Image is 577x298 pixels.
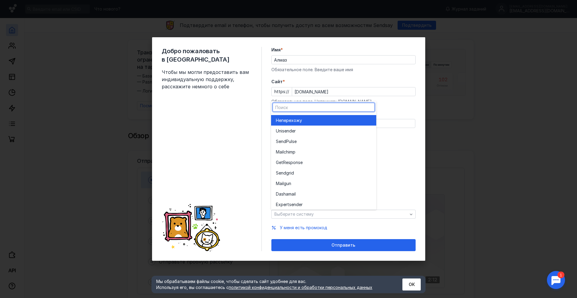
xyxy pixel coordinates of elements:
[271,79,283,85] span: Cайт
[271,147,376,157] button: Mailchimp
[276,181,284,187] span: Mail
[276,191,295,197] span: Dashamai
[271,199,376,210] button: Expertsender
[294,138,297,144] span: e
[271,114,376,210] div: grid
[271,178,376,189] button: Mailgun
[274,211,314,217] span: Выберите систему
[271,157,376,168] button: GetResponse
[271,47,281,53] span: Имя
[271,189,376,199] button: Dashamail
[402,278,421,290] button: ОК
[276,117,281,123] span: Не
[271,67,416,73] div: Обязательное поле. Введите ваше имя
[276,202,281,208] span: Ex
[293,149,295,155] span: p
[276,138,294,144] span: SendPuls
[279,160,303,166] span: etResponse
[271,115,376,126] button: Неперехожу
[281,117,302,123] span: перехожу
[281,202,303,208] span: pertsender
[276,149,293,155] span: Mailchim
[271,99,416,105] div: Обязательное поле. Например: [DOMAIN_NAME]
[156,278,388,290] div: Мы обрабатываем файлы cookie, чтобы сделать сайт удобнее для вас. Используя его, вы соглашаетесь c
[271,210,416,219] button: Выберите систему
[271,239,416,251] button: Отправить
[280,225,327,231] button: У меня есть промокод
[162,68,252,90] span: Чтобы мы могли предоставить вам индивидуальную поддержку, расскажите немного о себе
[280,225,327,230] span: У меня есть промокод
[162,47,252,64] span: Добро пожаловать в [GEOGRAPHIC_DATA]
[284,181,291,187] span: gun
[271,168,376,178] button: Sendgrid
[271,126,376,136] button: Unisender
[276,170,290,176] span: Sendgr
[290,170,294,176] span: id
[271,136,376,147] button: SendPulse
[276,160,279,166] span: G
[273,103,374,111] input: Поиск
[229,285,372,290] a: политикой конфиденциальности и обработки персональных данных
[294,128,296,134] span: r
[295,191,296,197] span: l
[331,243,355,248] span: Отправить
[14,4,20,10] div: 1
[276,128,294,134] span: Unisende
